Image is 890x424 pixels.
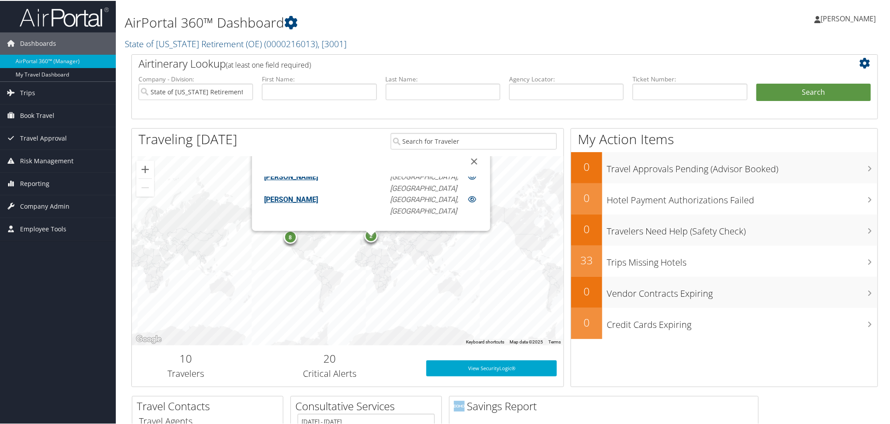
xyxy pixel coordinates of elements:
span: Book Travel [20,104,54,126]
button: Zoom out [136,178,154,196]
span: Risk Management [20,149,73,171]
span: Company Admin [20,194,69,217]
label: Agency Locator: [509,74,624,83]
input: Search for Traveler [391,132,557,149]
img: Google [134,333,163,344]
h2: 0 [571,190,602,205]
button: Search [756,83,871,101]
h1: Traveling [DATE] [139,129,237,148]
h3: Critical Alerts [246,367,413,379]
a: [PERSON_NAME] [264,172,318,180]
a: View SecurityLogic® [426,359,557,376]
label: Last Name: [386,74,500,83]
span: , [ 3001 ] [318,37,347,49]
h1: AirPortal 360™ Dashboard [125,12,631,31]
a: State of [US_STATE] Retirement (OE) [125,37,347,49]
em: [GEOGRAPHIC_DATA], [GEOGRAPHIC_DATA] [390,194,458,214]
h3: Travelers Need Help (Safety Check) [607,220,878,237]
h3: Travel Approvals Pending (Advisor Booked) [607,157,878,174]
span: [PERSON_NAME] [821,13,876,23]
h3: Credit Cards Expiring [607,313,878,330]
span: (at least one field required) [226,59,311,69]
label: First Name: [262,74,376,83]
span: Trips [20,81,35,103]
a: Open this area in Google Maps (opens a new window) [134,333,163,344]
button: Keyboard shortcuts [466,338,504,344]
h3: Travelers [139,367,233,379]
span: Reporting [20,172,49,194]
h2: Airtinerary Lookup [139,55,809,70]
button: Zoom in [136,160,154,178]
a: 0Travel Approvals Pending (Advisor Booked) [571,151,878,182]
h2: Savings Report [454,398,758,413]
h2: 10 [139,350,233,365]
h2: Travel Contacts [137,398,283,413]
h2: 0 [571,221,602,236]
h3: Hotel Payment Authorizations Failed [607,189,878,206]
button: Close [463,150,485,171]
span: Travel Approval [20,126,67,149]
div: 2 [364,228,378,242]
span: ( 0000216013 ) [264,37,318,49]
h1: My Action Items [571,129,878,148]
h2: 33 [571,252,602,267]
a: [PERSON_NAME] [814,4,885,31]
h3: Vendor Contracts Expiring [607,282,878,299]
h2: 0 [571,283,602,298]
h3: Trips Missing Hotels [607,251,878,268]
a: 33Trips Missing Hotels [571,245,878,276]
em: [GEOGRAPHIC_DATA], [GEOGRAPHIC_DATA] [390,172,458,192]
a: Terms (opens in new tab) [548,339,561,343]
a: 0Credit Cards Expiring [571,307,878,338]
span: Employee Tools [20,217,66,239]
h2: 20 [246,350,413,365]
a: 0Vendor Contracts Expiring [571,276,878,307]
label: Company - Division: [139,74,253,83]
h2: 0 [571,314,602,329]
h2: Consultative Services [295,398,441,413]
span: Dashboards [20,32,56,54]
h2: 0 [571,158,602,174]
span: Map data ©2025 [510,339,543,343]
a: 0Hotel Payment Authorizations Failed [571,182,878,214]
a: 0Travelers Need Help (Safety Check) [571,214,878,245]
img: domo-logo.png [454,400,465,411]
a: [PERSON_NAME] [264,194,318,203]
label: Ticket Number: [633,74,747,83]
img: airportal-logo.png [20,6,109,27]
div: 8 [283,229,297,242]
